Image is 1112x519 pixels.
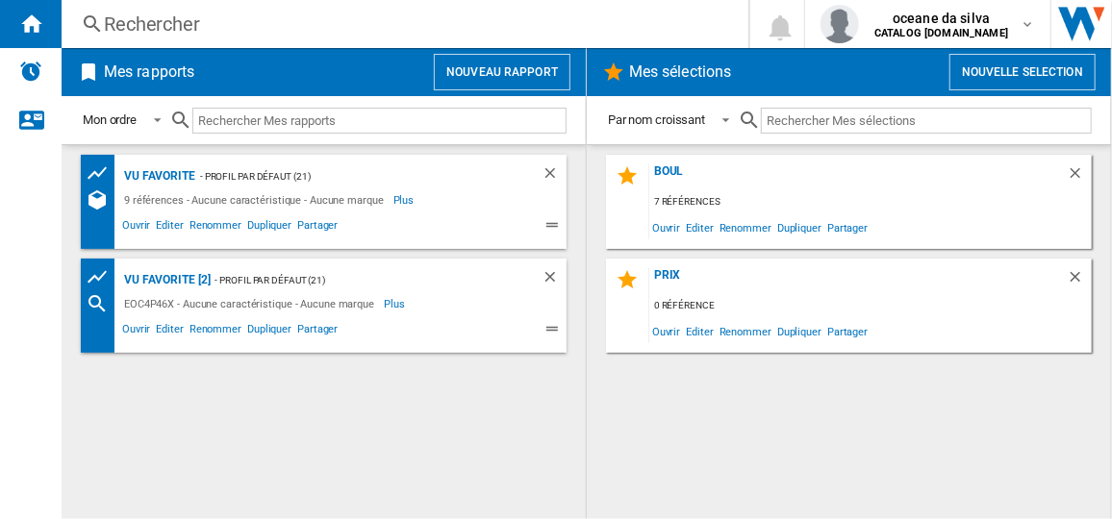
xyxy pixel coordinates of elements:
div: Supprimer [542,268,567,292]
button: Nouvelle selection [949,54,1096,90]
div: Mon ordre [83,112,137,127]
img: profile.jpg [821,5,859,43]
input: Rechercher Mes rapports [192,108,567,134]
span: Partager [824,318,871,344]
span: Dupliquer [774,214,824,240]
div: EOC4P46X - Aucune caractéristique - Aucune marque [119,292,384,315]
div: Recherche [86,292,119,315]
button: Nouveau rapport [434,54,570,90]
span: Renommer [187,320,244,343]
span: Dupliquer [244,320,294,343]
div: Par nom croissant [608,112,705,127]
span: Partager [824,214,871,240]
div: 7 références [649,190,1092,214]
span: Ouvrir [119,320,153,343]
span: Ouvrir [649,214,683,240]
div: vu favorite [119,164,195,188]
div: - Profil par défaut (21) [211,268,503,292]
span: oceane da silva [874,9,1008,28]
span: Dupliquer [774,318,824,344]
span: Editer [683,318,716,344]
h2: Mes rapports [100,54,198,90]
b: CATALOG [DOMAIN_NAME] [874,27,1008,39]
div: PRIX [649,268,1067,294]
span: Renommer [717,214,774,240]
div: 0 référence [649,294,1092,318]
span: Plus [393,188,417,211]
span: Renommer [187,216,244,239]
div: Rechercher [104,11,698,37]
span: Editer [153,320,186,343]
span: Plus [384,292,408,315]
div: 9 références - Aucune caractéristique - Aucune marque [119,188,393,211]
div: Supprimer [1067,164,1092,190]
input: Rechercher Mes sélections [761,108,1092,134]
div: Supprimer [1067,268,1092,294]
div: Tableau des prix des produits [86,161,119,185]
h2: Mes sélections [625,54,735,90]
img: alerts-logo.svg [19,60,42,83]
div: Tableau des prix des produits [86,265,119,289]
span: Ouvrir [119,216,153,239]
div: Supprimer [542,164,567,188]
div: boul [649,164,1067,190]
span: Dupliquer [244,216,294,239]
div: vu favorite [2] [119,268,211,292]
span: Partager [294,216,341,239]
span: Ouvrir [649,318,683,344]
div: - Profil par défaut (21) [195,164,503,188]
span: Renommer [717,318,774,344]
span: Editer [683,214,716,240]
span: Editer [153,216,186,239]
span: Partager [294,320,341,343]
div: Références [86,188,119,211]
